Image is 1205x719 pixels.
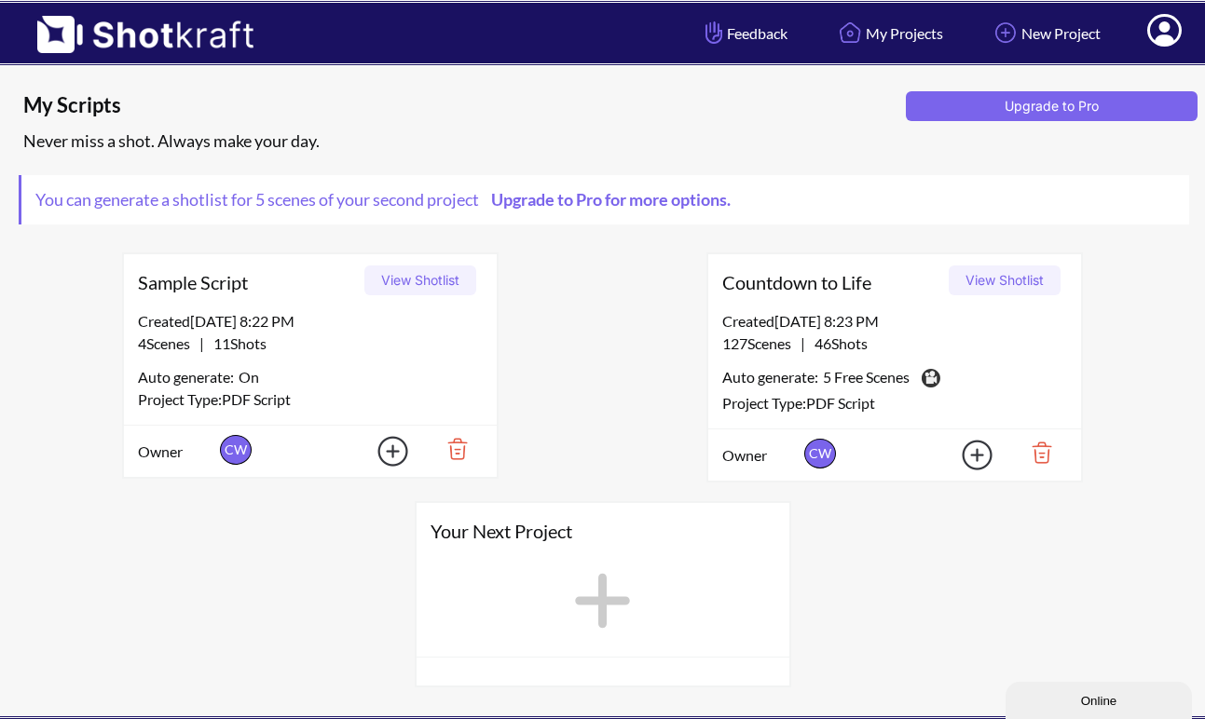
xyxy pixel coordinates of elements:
[722,334,801,352] span: 127 Scenes
[949,265,1061,295] button: View Shotlist
[722,268,942,296] span: Countdown to Life
[364,265,476,295] button: View Shotlist
[701,17,727,48] img: Hand Icon
[138,388,483,411] div: Project Type: PDF Script
[805,334,868,352] span: 46 Shots
[204,334,267,352] span: 11 Shots
[722,392,1067,414] div: Project Type: PDF Script
[1006,678,1196,719] iframe: chat widget
[990,17,1021,48] img: Add Icon
[701,22,787,44] span: Feedback
[138,332,267,355] span: |
[479,189,740,210] a: Upgrade to Pro for more options.
[804,439,836,468] span: CW
[722,332,868,355] span: |
[976,8,1115,58] a: New Project
[19,126,1196,156] div: Never miss a shot. Always make your day.
[23,91,899,119] span: My Scripts
[933,434,998,476] img: Add Icon
[834,17,866,48] img: Home Icon
[138,366,239,388] span: Auto generate:
[138,441,215,463] span: Owner
[722,310,1067,332] div: Created [DATE] 8:23 PM
[138,268,358,296] span: Sample Script
[138,310,483,332] div: Created [DATE] 8:22 PM
[722,444,800,467] span: Owner
[138,334,199,352] span: 4 Scenes
[431,517,775,545] span: Your Next Project
[220,435,252,465] span: CW
[906,91,1198,121] button: Upgrade to Pro
[21,175,754,224] span: You can generate a shotlist for
[823,366,910,392] span: 5 Free Scenes
[418,433,483,465] img: Trash Icon
[239,366,259,388] span: On
[1003,437,1067,468] img: Trash Icon
[820,8,957,58] a: My Projects
[253,189,479,210] span: 5 scenes of your second project
[349,430,414,472] img: Add Icon
[917,364,943,392] img: Camera Icon
[722,366,823,392] span: Auto generate:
